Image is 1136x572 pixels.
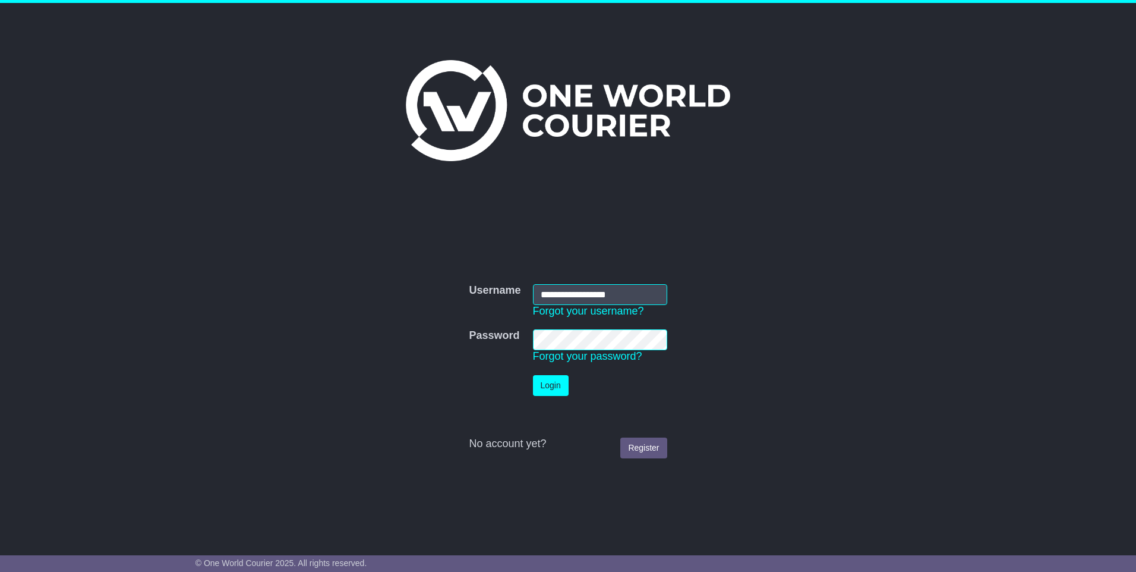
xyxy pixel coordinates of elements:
label: Username [469,284,520,297]
img: One World [406,60,730,161]
a: Register [620,438,667,458]
a: Forgot your password? [533,350,642,362]
label: Password [469,329,519,342]
a: Forgot your username? [533,305,644,317]
div: No account yet? [469,438,667,451]
button: Login [533,375,569,396]
span: © One World Courier 2025. All rights reserved. [195,558,367,568]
